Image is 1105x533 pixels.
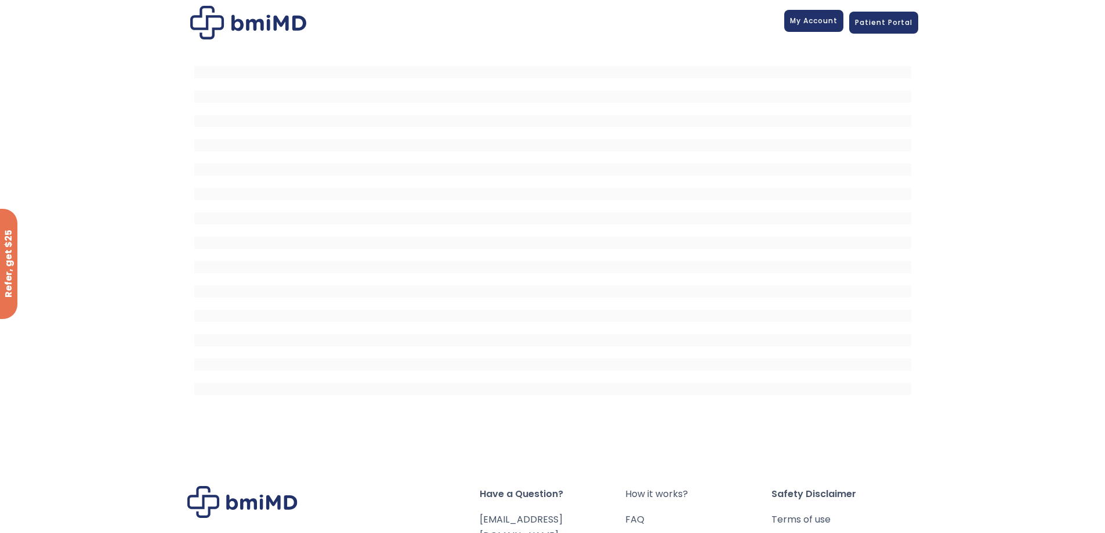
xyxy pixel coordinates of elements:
[194,54,911,402] iframe: MDI Patient Messaging Portal
[187,486,298,518] img: Brand Logo
[9,489,135,524] iframe: Sign Up via Text for Offers
[771,486,918,502] span: Safety Disclaimer
[625,486,771,502] a: How it works?
[784,10,843,32] a: My Account
[849,12,918,34] a: Patient Portal
[855,17,912,27] span: Patient Portal
[625,512,771,528] a: FAQ
[480,486,626,502] span: Have a Question?
[771,512,918,528] a: Terms of use
[790,16,838,26] span: My Account
[190,6,306,39] img: Patient Messaging Portal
